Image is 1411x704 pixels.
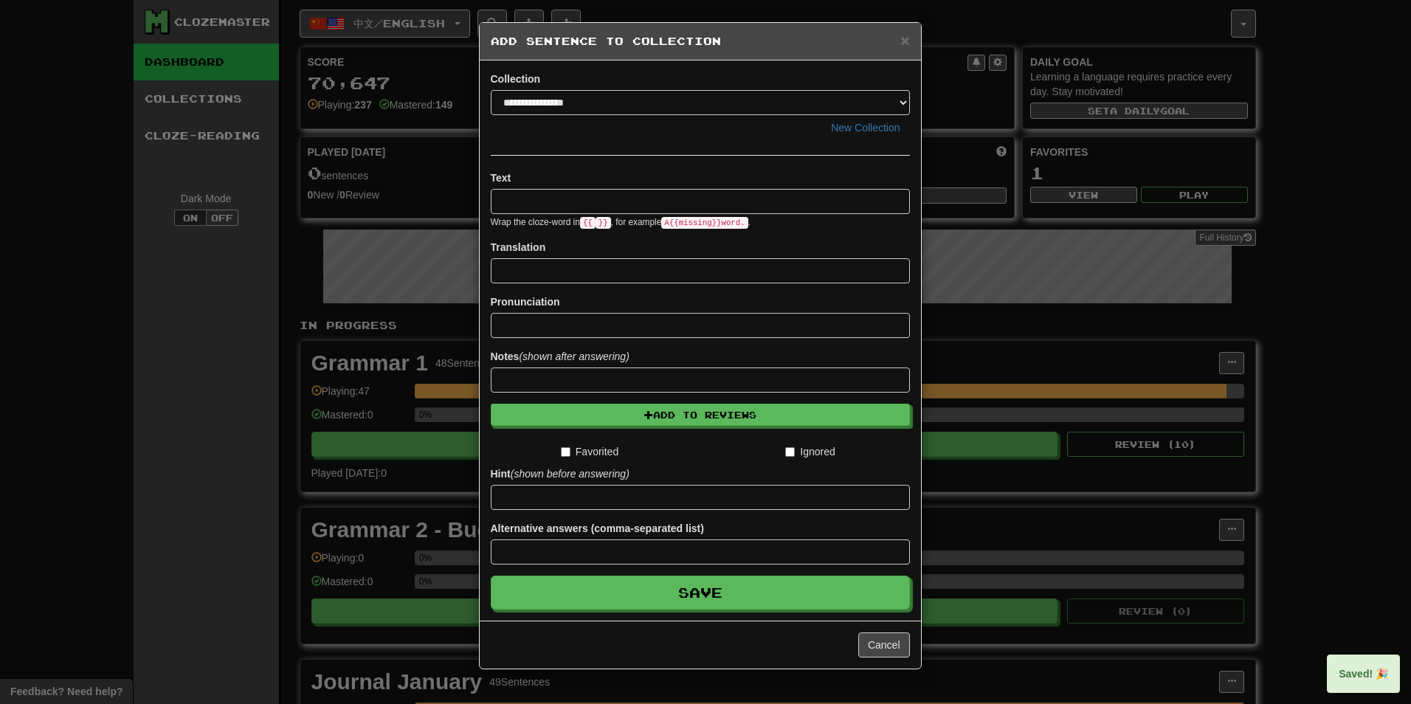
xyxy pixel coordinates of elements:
label: Text [491,170,511,185]
label: Favorited [561,444,618,459]
small: Wrap the cloze-word in , for example . [491,217,751,227]
code: A {{ missing }} word. [661,217,748,229]
button: Save [491,576,910,610]
em: (shown before answering) [511,468,629,480]
div: Saved! 🎉 [1327,655,1400,693]
button: Close [900,32,909,48]
label: Notes [491,349,629,364]
label: Translation [491,240,546,255]
code: }} [596,217,611,229]
label: Collection [491,72,541,86]
label: Pronunciation [491,294,560,309]
code: {{ [580,217,596,229]
h5: Add Sentence to Collection [491,34,910,49]
em: (shown after answering) [519,351,629,362]
button: Add to Reviews [491,404,910,426]
input: Ignored [785,447,795,457]
label: Hint [491,466,629,481]
span: × [900,32,909,49]
label: Alternative answers (comma-separated list) [491,521,704,536]
input: Favorited [561,447,570,457]
button: New Collection [821,115,909,140]
button: Cancel [858,632,910,658]
label: Ignored [785,444,835,459]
